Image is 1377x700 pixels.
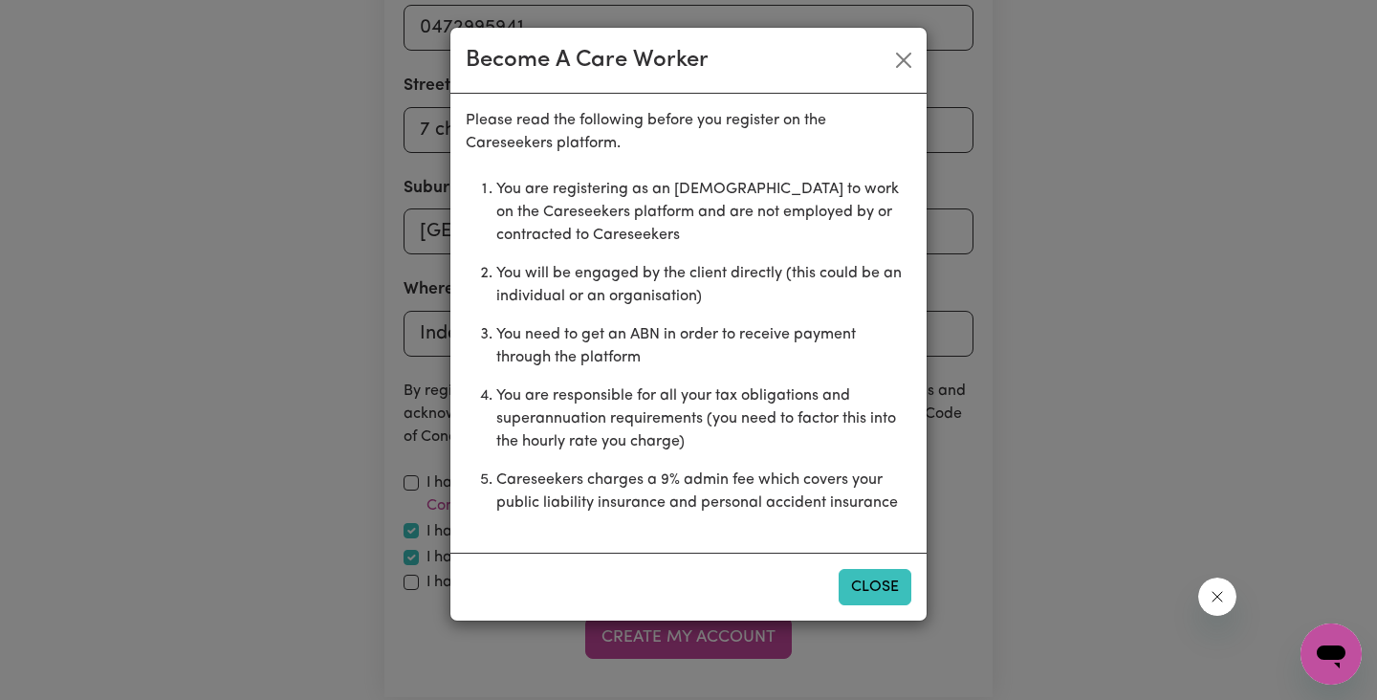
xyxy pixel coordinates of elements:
[496,377,911,461] li: You are responsible for all your tax obligations and superannuation requirements (you need to fac...
[888,45,919,76] button: Close
[496,461,911,522] li: Careseekers charges a 9% admin fee which covers your public liability insurance and personal acci...
[466,43,709,77] div: Become A Care Worker
[496,170,911,254] li: You are registering as an [DEMOGRAPHIC_DATA] to work on the Careseekers platform and are not empl...
[496,254,911,316] li: You will be engaged by the client directly (this could be an individual or an organisation)
[1300,623,1362,685] iframe: Button to launch messaging window
[11,13,116,29] span: Need any help?
[466,109,911,155] p: Please read the following before you register on the Careseekers platform.
[496,316,911,377] li: You need to get an ABN in order to receive payment through the platform
[1198,578,1236,616] iframe: Close message
[839,569,911,605] button: Close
